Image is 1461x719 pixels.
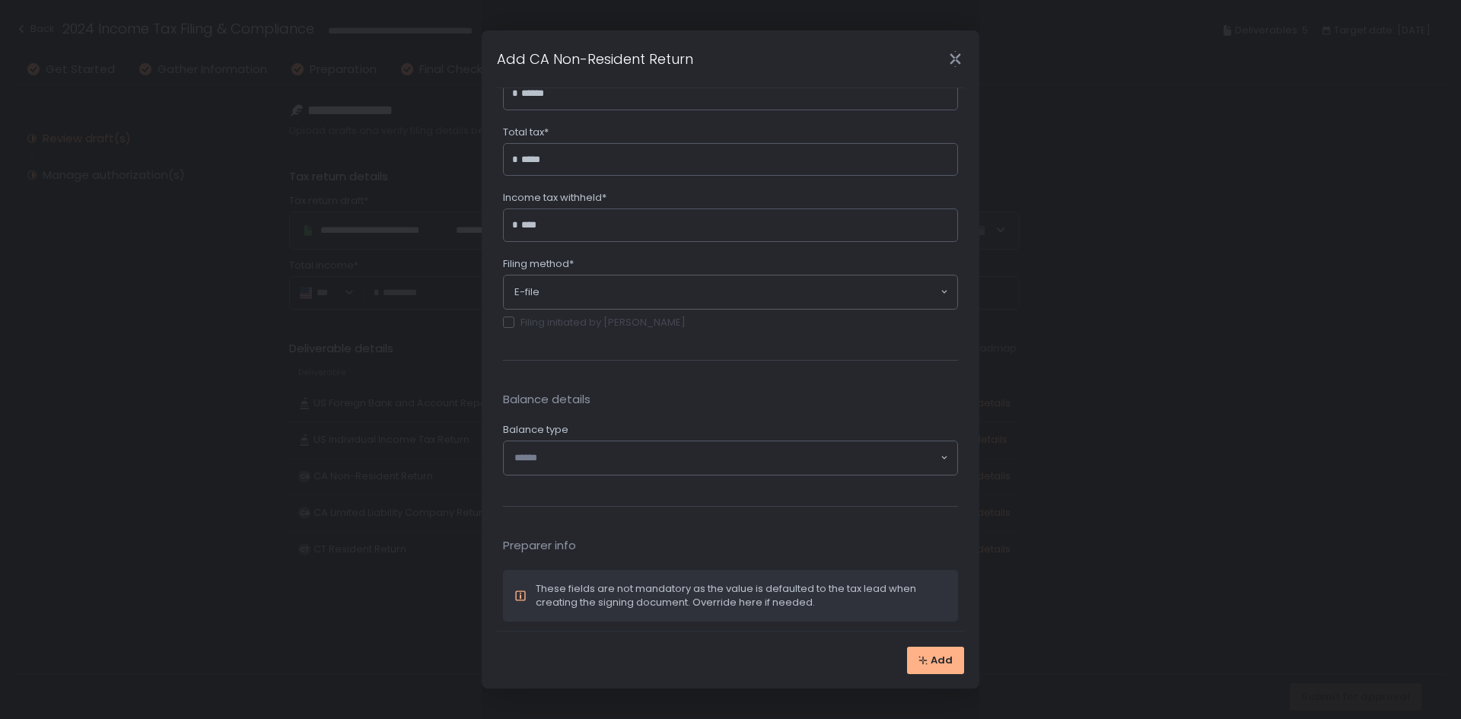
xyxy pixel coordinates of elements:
span: Balance details [503,391,958,409]
button: Add [907,647,964,674]
span: Preparer info [503,537,958,555]
span: Balance type [503,423,568,437]
div: Search for option [504,441,957,475]
span: Total tax* [503,126,549,139]
span: Add [931,654,953,667]
span: E-file [514,285,540,299]
div: Close [931,50,979,68]
h1: Add CA Non-Resident Return [497,49,693,69]
span: Filing method* [503,257,574,271]
div: These fields are not mandatory as the value is defaulted to the tax lead when creating the signin... [536,582,947,609]
div: Search for option [504,275,957,309]
input: Search for option [514,450,939,466]
input: Search for option [540,285,939,300]
span: Income tax withheld* [503,191,606,205]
